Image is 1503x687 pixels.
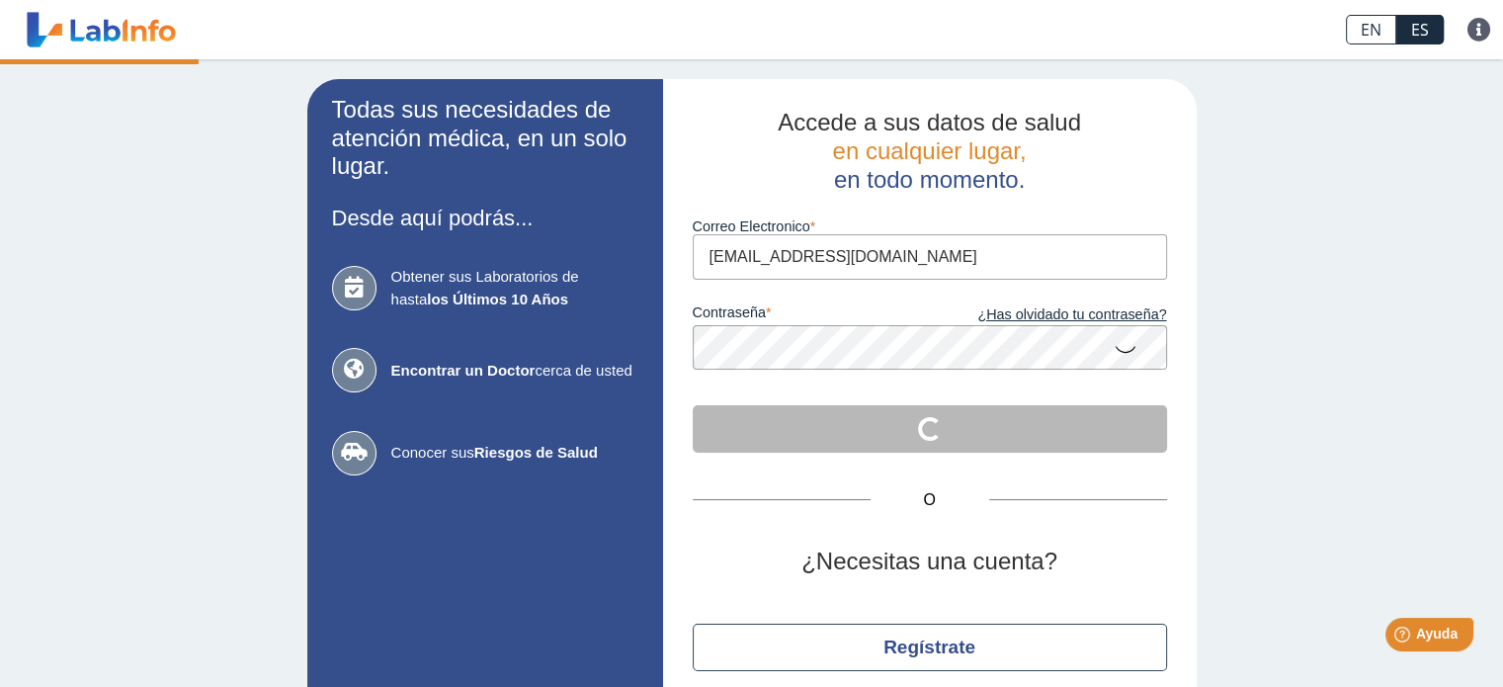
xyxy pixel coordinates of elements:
[871,488,989,512] span: O
[391,360,638,383] span: cerca de usted
[1346,15,1396,44] a: EN
[1327,610,1481,665] iframe: Help widget launcher
[693,218,1167,234] label: Correo Electronico
[832,137,1026,164] span: en cualquier lugar,
[693,304,930,326] label: contraseña
[391,362,536,379] b: Encontrar un Doctor
[778,109,1081,135] span: Accede a sus datos de salud
[693,548,1167,576] h2: ¿Necesitas una cuenta?
[332,96,638,181] h2: Todas sus necesidades de atención médica, en un solo lugar.
[391,266,638,310] span: Obtener sus Laboratorios de hasta
[332,206,638,230] h3: Desde aquí podrás...
[930,304,1167,326] a: ¿Has olvidado tu contraseña?
[1396,15,1444,44] a: ES
[474,444,598,461] b: Riesgos de Salud
[427,291,568,307] b: los Últimos 10 Años
[391,442,638,465] span: Conocer sus
[693,624,1167,671] button: Regístrate
[834,166,1025,193] span: en todo momento.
